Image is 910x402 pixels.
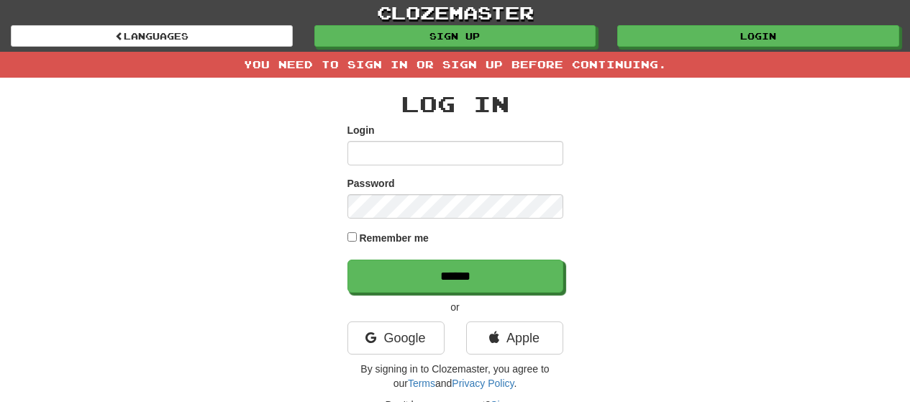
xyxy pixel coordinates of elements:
label: Login [347,123,375,137]
a: Apple [466,321,563,355]
a: Privacy Policy [452,378,514,389]
p: or [347,300,563,314]
p: By signing in to Clozemaster, you agree to our and . [347,362,563,390]
label: Remember me [359,231,429,245]
a: Terms [408,378,435,389]
a: Sign up [314,25,596,47]
h2: Log In [347,92,563,116]
a: Languages [11,25,293,47]
a: Login [617,25,899,47]
label: Password [347,176,395,191]
a: Google [347,321,445,355]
